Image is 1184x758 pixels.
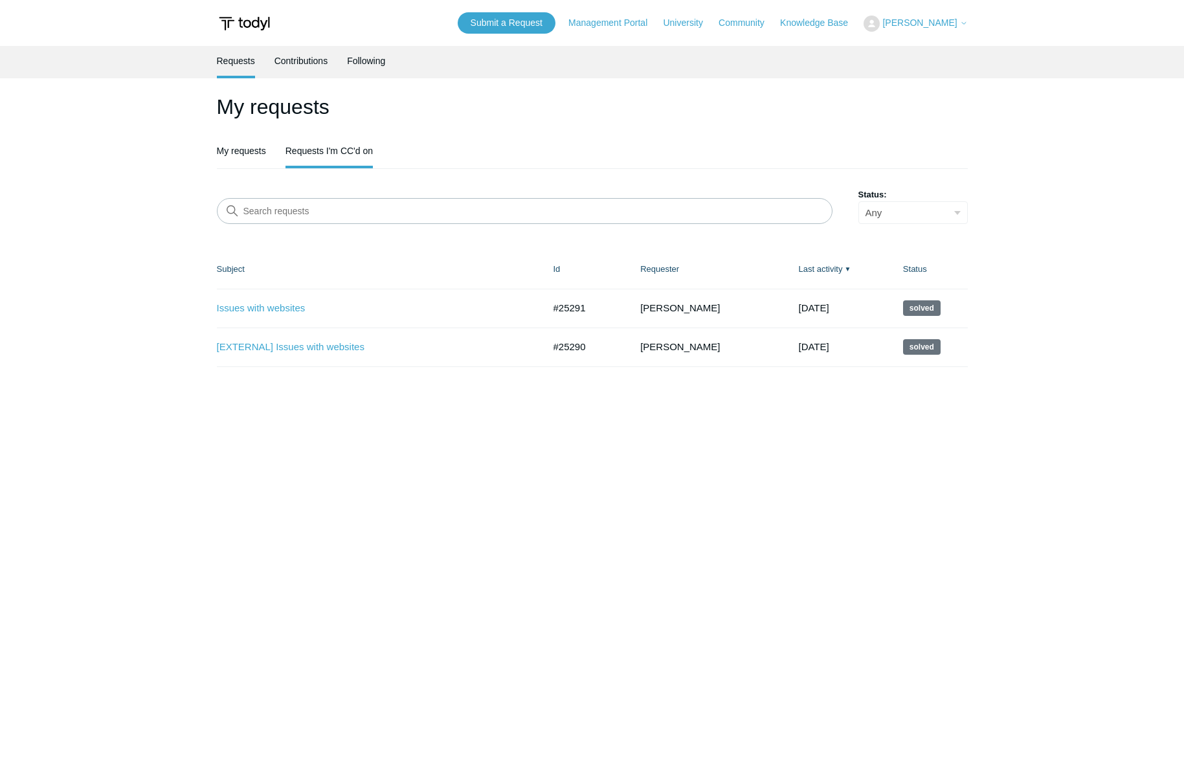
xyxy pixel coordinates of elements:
span: This request has been solved [903,300,941,316]
a: Issues with websites [217,301,524,316]
input: Search requests [217,198,832,224]
a: Requests [217,46,255,76]
a: Following [347,46,385,76]
th: Subject [217,250,541,289]
span: This request has been solved [903,339,941,355]
label: Status: [858,188,968,201]
a: Management Portal [568,16,660,30]
td: #25290 [541,328,628,366]
img: Todyl Support Center Help Center home page [217,12,272,36]
td: [PERSON_NAME] [627,289,785,328]
td: [PERSON_NAME] [627,328,785,366]
td: #25291 [541,289,628,328]
th: Requester [627,250,785,289]
a: Community [719,16,777,30]
a: My requests [217,136,266,166]
time: 06/04/2025, 12:01 [798,341,829,352]
a: Requests I'm CC'd on [285,136,373,166]
th: Id [541,250,628,289]
button: [PERSON_NAME] [864,16,967,32]
th: Status [890,250,968,289]
a: University [663,16,715,30]
h1: My requests [217,91,968,122]
a: Knowledge Base [780,16,861,30]
time: 06/24/2025, 17:02 [798,302,829,313]
span: [PERSON_NAME] [882,17,957,28]
a: Submit a Request [458,12,555,34]
span: ▼ [844,264,851,274]
a: Contributions [274,46,328,76]
a: Last activity▼ [798,264,842,274]
a: [EXTERNAL] Issues with websites [217,340,524,355]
